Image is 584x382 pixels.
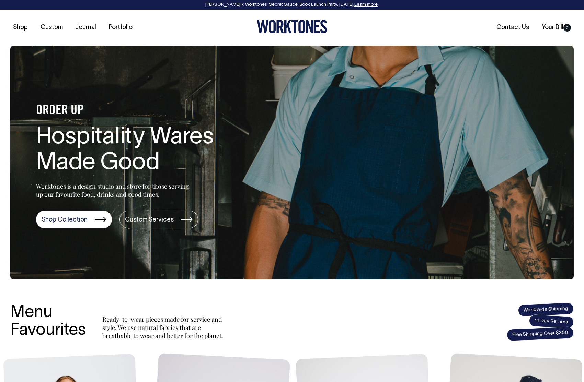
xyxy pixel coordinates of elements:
a: Shop Collection [36,211,112,228]
a: Portfolio [106,22,135,33]
p: Ready-to-wear pieces made for service and style. We use natural fabrics that are breathable to we... [102,315,226,340]
a: Journal [73,22,99,33]
span: 14 Day Returns [529,314,574,329]
h1: Hospitality Wares Made Good [36,125,256,176]
span: Free Shipping Over $350 [506,326,574,341]
div: [PERSON_NAME] × Worktones ‘Secret Sauce’ Book Launch Party, [DATE]. . [7,2,577,7]
a: Your Bill0 [539,22,574,33]
h4: ORDER UP [36,104,256,118]
a: Learn more [354,3,378,7]
span: 0 [563,24,571,32]
p: Worktones is a design studio and store for those serving up our favourite food, drinks and good t... [36,182,192,199]
span: Worldwide Shipping [518,302,574,317]
a: Shop [10,22,31,33]
h3: Menu Favourites [10,304,86,340]
a: Contact Us [494,22,532,33]
a: Custom [38,22,66,33]
a: Custom Services [119,211,198,228]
